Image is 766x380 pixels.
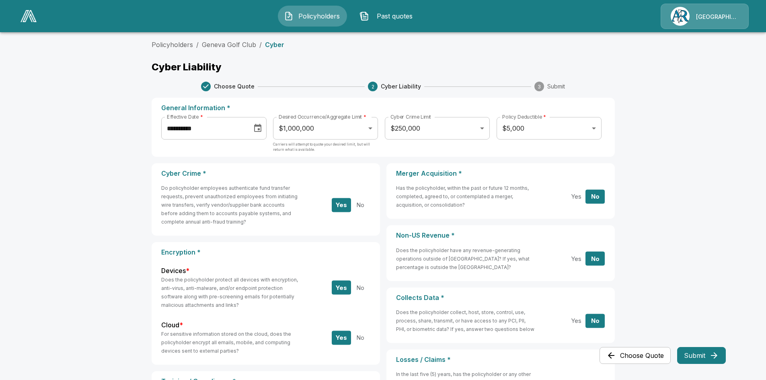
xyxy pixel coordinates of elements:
button: Yes [567,314,586,328]
img: AA Logo [21,10,37,22]
img: Past quotes Icon [359,11,369,21]
label: Cloud [161,320,183,330]
h6: Do policyholder employees authenticate fund transfer requests, prevent unauthorized employees fro... [161,184,301,226]
button: Yes [567,189,586,203]
p: Encryption * [161,249,370,256]
span: Policyholders [297,11,341,21]
li: / [259,40,262,49]
button: Choose Quote [600,347,671,364]
span: Past quotes [372,11,417,21]
button: No [585,189,605,203]
p: Cyber Liability [152,62,615,72]
li: / [196,40,199,49]
p: Non-US Revenue * [396,232,605,239]
h6: Does the policyholder collect, host, store, control, use, process, share, transmit, or have acces... [396,308,536,333]
h6: Has the policyholder, within the past or future 12 months, completed, agreed to, or contemplated ... [396,184,536,209]
p: Losses / Claims * [396,356,605,364]
button: No [351,281,370,295]
button: Yes [332,281,351,295]
img: Policyholders Icon [284,11,294,21]
p: General Information * [161,104,605,112]
a: Policyholders [152,41,193,49]
label: Policy Deductible [502,113,546,120]
label: Effective Date [167,113,203,120]
h6: For sensitive information stored on the cloud, does the policyholder encrypt all emails, mobile, ... [161,330,301,355]
div: $5,000 [497,117,601,140]
span: Cyber Liability [381,82,421,90]
button: Past quotes IconPast quotes [353,6,423,27]
span: Choose Quote [214,82,255,90]
button: No [351,198,370,212]
button: Yes [332,331,351,345]
label: Devices [161,266,189,275]
p: Collects Data * [396,294,605,302]
span: Submit [547,82,565,90]
button: No [585,314,605,328]
label: Desired Occurrence/Aggregate Limit [279,113,366,120]
nav: breadcrumb [152,40,615,49]
h6: Does the policyholder protect all devices with encryption, anti-virus, anti-malware, and/or endpo... [161,275,301,309]
button: Yes [332,198,351,212]
p: Cyber [265,41,284,48]
a: Geneva Golf Club [202,41,256,49]
div: $1,000,000 [273,117,378,140]
button: Choose date, selected date is Sep 1, 2025 [250,120,266,136]
button: Submit [677,347,726,364]
label: Cyber Crime Limit [390,113,431,120]
button: Policyholders IconPolicyholders [278,6,347,27]
p: Carriers will attempt to quote your desired limit, but will return what is available. [273,142,378,158]
text: 2 [372,84,374,90]
button: Yes [567,252,586,266]
button: No [351,331,370,345]
h6: Does the policyholder have any revenue-generating operations outside of [GEOGRAPHIC_DATA]? If yes... [396,246,536,271]
div: $250,000 [385,117,489,140]
button: No [585,252,605,266]
text: 3 [538,84,541,90]
p: Cyber Crime * [161,170,370,177]
p: Merger Acquisition * [396,170,605,177]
